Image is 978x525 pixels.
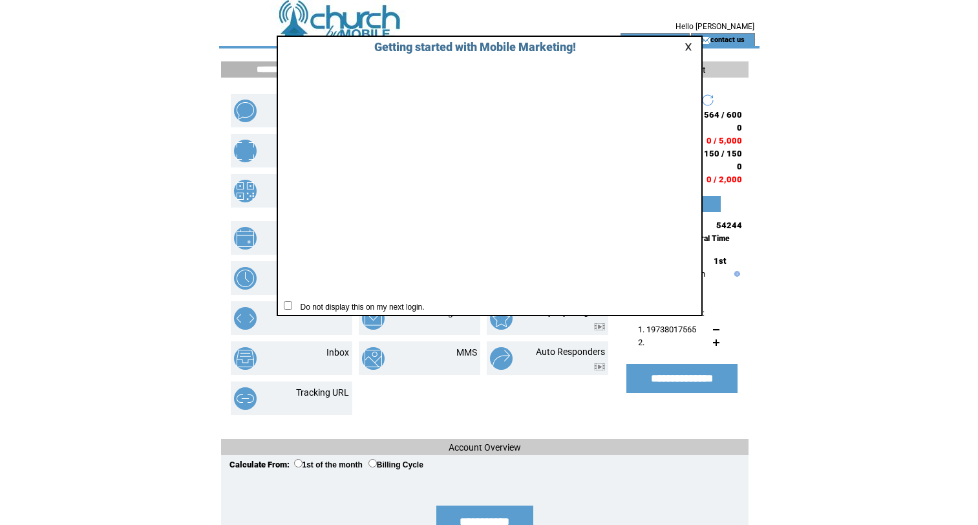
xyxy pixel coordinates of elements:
img: contact_us_icon.gif [701,35,710,45]
img: mobile-coupons.png [234,140,257,162]
img: inbox.png [234,347,257,370]
span: 0 / 5,000 [707,136,742,145]
span: 0 / 2,000 [707,175,742,184]
img: email-integration.png [362,307,385,330]
span: Central Time [684,234,730,243]
img: help.gif [731,271,740,277]
a: Tracking URL [296,387,349,398]
img: video.png [594,323,605,330]
input: Billing Cycle [368,459,377,467]
input: 1st of the month [294,459,303,467]
img: video.png [594,363,605,370]
span: 150 / 150 [704,149,742,158]
img: web-forms.png [234,307,257,330]
img: auto-responders.png [490,347,513,370]
img: mms.png [362,347,385,370]
span: Do not display this on my next login. [294,303,425,312]
span: Account Overview [449,442,521,453]
a: contact us [710,35,745,43]
a: Inbox [326,347,349,358]
img: tracking-url.png [234,387,257,410]
img: qr-codes.png [234,180,257,202]
span: 1. 19738017565 [638,325,696,334]
span: 54244 [716,220,742,230]
label: 1st of the month [294,460,363,469]
span: 564 / 600 [704,110,742,120]
span: Hello [PERSON_NAME] [675,22,754,31]
label: Billing Cycle [368,460,423,469]
a: MMS [456,347,477,358]
span: Getting started with Mobile Marketing! [361,40,576,54]
span: 0 [737,123,742,133]
span: 2. [638,337,644,347]
img: scheduled-tasks.png [234,267,257,290]
img: text-blast.png [234,100,257,122]
img: account_icon.gif [640,35,650,45]
span: Calculate From: [229,460,290,469]
a: Auto Responders [536,347,605,357]
span: 0 [737,162,742,171]
span: 1st [714,256,726,266]
img: appointments.png [234,227,257,250]
img: loyalty-program.png [490,307,513,330]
